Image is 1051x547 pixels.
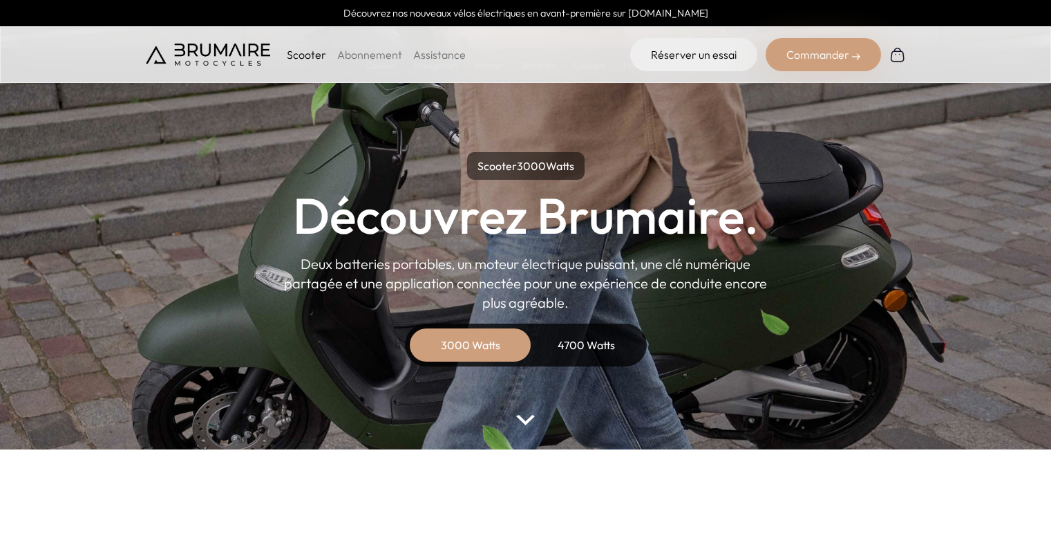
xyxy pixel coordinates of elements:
p: Scooter [287,46,326,63]
img: Panier [889,46,906,63]
img: arrow-bottom.png [516,415,534,425]
div: Commander [766,38,881,71]
span: 3000 [517,159,546,173]
p: Deux batteries portables, un moteur électrique puissant, une clé numérique partagée et une applic... [284,254,768,313]
img: right-arrow-2.png [852,53,860,61]
a: Réserver un essai [630,38,757,71]
div: 3000 Watts [415,328,526,362]
a: Abonnement [337,48,402,62]
h1: Découvrez Brumaire. [293,191,759,241]
div: 4700 Watts [531,328,642,362]
a: Assistance [413,48,466,62]
p: Scooter Watts [467,152,585,180]
img: Brumaire Motocycles [146,44,270,66]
